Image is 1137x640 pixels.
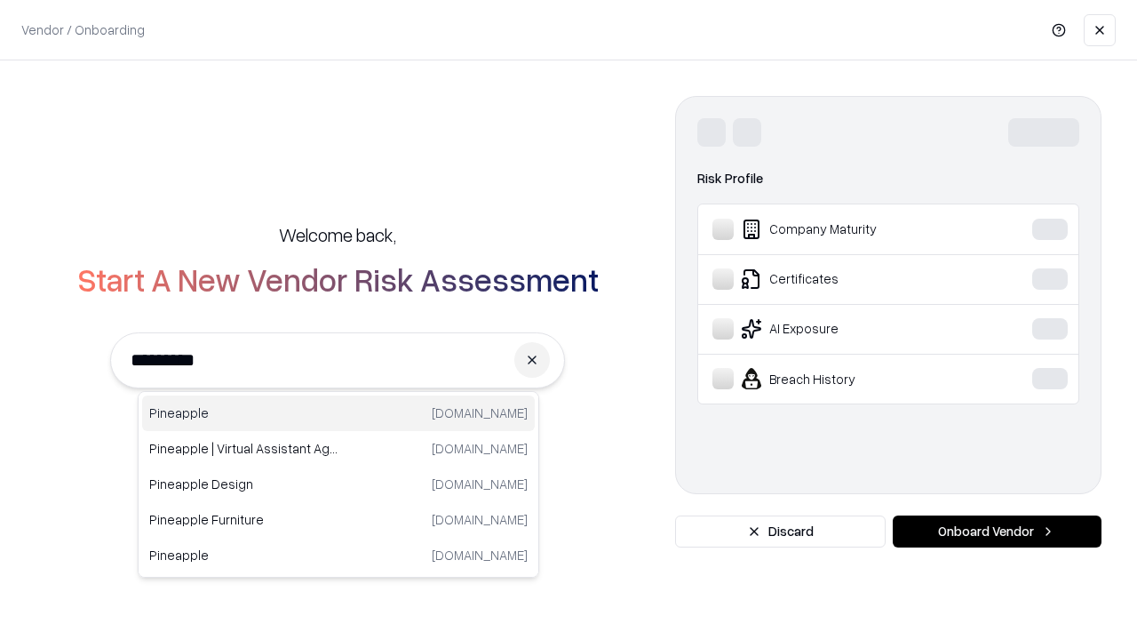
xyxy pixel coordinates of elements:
[149,475,338,493] p: Pineapple Design
[712,318,978,340] div: AI Exposure
[712,268,978,290] div: Certificates
[432,475,528,493] p: [DOMAIN_NAME]
[697,168,1079,189] div: Risk Profile
[279,222,396,247] h5: Welcome back,
[149,510,338,529] p: Pineapple Furniture
[77,261,599,297] h2: Start A New Vendor Risk Assessment
[675,516,886,548] button: Discard
[149,546,338,564] p: Pineapple
[893,516,1101,548] button: Onboard Vendor
[712,368,978,389] div: Breach History
[149,439,338,458] p: Pineapple | Virtual Assistant Agency
[432,546,528,564] p: [DOMAIN_NAME]
[432,439,528,458] p: [DOMAIN_NAME]
[149,404,338,422] p: Pineapple
[432,404,528,422] p: [DOMAIN_NAME]
[712,219,978,240] div: Company Maturity
[138,391,539,578] div: Suggestions
[21,20,145,39] p: Vendor / Onboarding
[432,510,528,529] p: [DOMAIN_NAME]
